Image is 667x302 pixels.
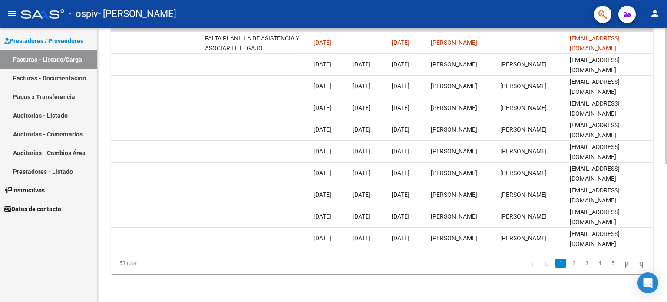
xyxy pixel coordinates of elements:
span: [EMAIL_ADDRESS][DOMAIN_NAME] [570,143,620,160]
a: go to previous page [541,259,553,268]
span: [PERSON_NAME] [500,61,547,68]
div: 53 total [111,252,218,274]
span: [EMAIL_ADDRESS][DOMAIN_NAME] [570,35,620,52]
span: [DATE] [392,213,409,220]
span: Datos de contacto [4,204,61,214]
li: page 4 [593,256,606,271]
span: [DATE] [314,104,331,111]
span: [PERSON_NAME] [500,126,547,133]
mat-icon: menu [7,8,17,19]
li: page 1 [554,256,567,271]
span: [PERSON_NAME] [500,191,547,198]
span: [EMAIL_ADDRESS][DOMAIN_NAME] [570,165,620,182]
a: go to first page [527,259,538,268]
a: 5 [608,259,618,268]
a: 3 [581,259,592,268]
span: [DATE] [392,191,409,198]
span: [PERSON_NAME] [431,126,477,133]
a: go to next page [621,259,633,268]
li: page 5 [606,256,619,271]
span: [PERSON_NAME] [431,213,477,220]
span: [DATE] [314,148,331,155]
span: [DATE] [392,61,409,68]
span: [EMAIL_ADDRESS][DOMAIN_NAME] [570,56,620,73]
span: [DATE] [392,39,409,46]
span: [DATE] [392,235,409,242]
span: Instructivos [4,186,45,195]
span: [PERSON_NAME] [431,191,477,198]
a: go to last page [635,259,647,268]
span: [EMAIL_ADDRESS][DOMAIN_NAME] [570,100,620,117]
span: [DATE] [314,61,331,68]
div: Open Intercom Messenger [637,272,658,293]
span: [DATE] [353,213,370,220]
span: [DATE] [314,39,331,46]
span: [DATE] [314,213,331,220]
span: [PERSON_NAME] [500,169,547,176]
span: [EMAIL_ADDRESS][DOMAIN_NAME] [570,78,620,95]
span: [PERSON_NAME] [431,61,477,68]
span: [DATE] [353,83,370,90]
span: [PERSON_NAME] [500,148,547,155]
span: [PERSON_NAME] [431,83,477,90]
span: [DATE] [314,191,331,198]
span: [DATE] [353,148,370,155]
span: [DATE] [392,148,409,155]
span: [DATE] [314,235,331,242]
span: [EMAIL_ADDRESS][DOMAIN_NAME] [570,230,620,247]
span: [PERSON_NAME] [500,235,547,242]
span: [DATE] [314,83,331,90]
span: - ospiv [69,4,98,23]
span: [PERSON_NAME] [431,169,477,176]
span: [PERSON_NAME] [431,39,477,46]
span: [DATE] [392,83,409,90]
li: page 3 [580,256,593,271]
span: [PERSON_NAME] [500,213,547,220]
span: [EMAIL_ADDRESS][DOMAIN_NAME] [570,187,620,204]
span: [EMAIL_ADDRESS][DOMAIN_NAME] [570,122,620,139]
span: Prestadores / Proveedores [4,36,83,46]
a: 1 [555,259,566,268]
span: [DATE] [353,61,370,68]
span: [PERSON_NAME] [431,148,477,155]
span: [PERSON_NAME] [431,235,477,242]
span: [DATE] [392,126,409,133]
a: 2 [568,259,579,268]
span: - [PERSON_NAME] [98,4,176,23]
span: [DATE] [353,235,370,242]
span: FALTA PLANILLA DE ASISTENCIA Y ASOCIAR EL LEGAJO [205,35,299,52]
span: [EMAIL_ADDRESS][DOMAIN_NAME] [570,209,620,226]
span: [PERSON_NAME] [500,104,547,111]
span: [DATE] [353,169,370,176]
span: [DATE] [314,126,331,133]
span: [DATE] [353,126,370,133]
span: [DATE] [353,191,370,198]
span: [PERSON_NAME] [431,104,477,111]
mat-icon: person [650,8,660,19]
span: [PERSON_NAME] [500,83,547,90]
span: [DATE] [392,169,409,176]
li: page 2 [567,256,580,271]
span: [DATE] [314,169,331,176]
span: [DATE] [353,104,370,111]
span: [DATE] [392,104,409,111]
a: 4 [594,259,605,268]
